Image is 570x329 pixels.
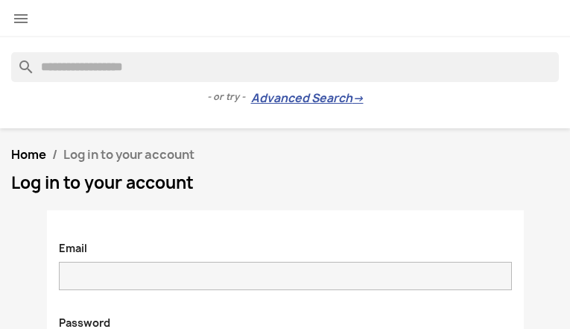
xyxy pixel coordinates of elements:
i: search [11,52,29,70]
span: → [352,91,364,106]
i:  [12,10,30,28]
h1: Log in to your account [11,174,559,192]
a: Advanced Search→ [251,91,364,106]
span: Log in to your account [63,146,194,163]
label: Email [48,234,98,256]
a: Home [11,146,46,163]
span: - or try - [207,90,251,104]
input: Search [11,52,559,82]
